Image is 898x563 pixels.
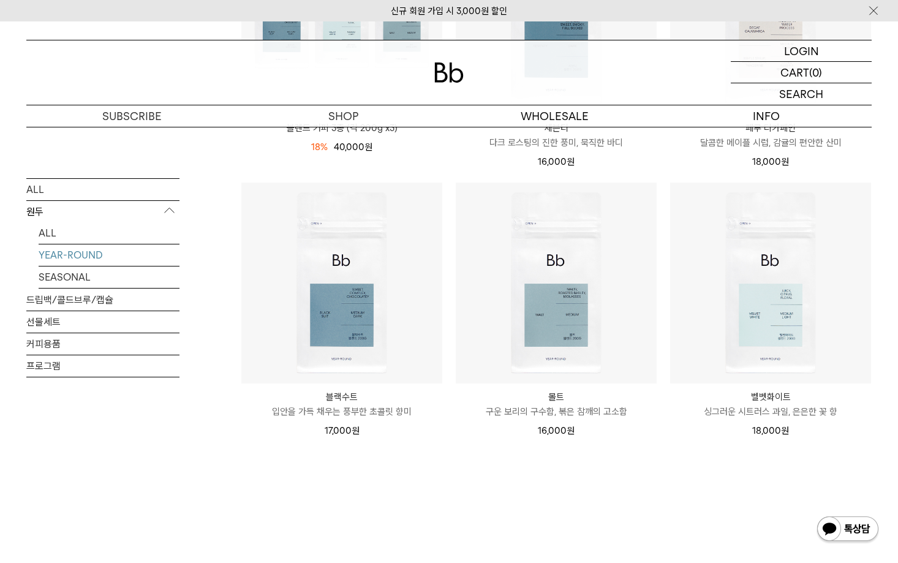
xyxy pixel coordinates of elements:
[39,266,179,287] a: SEASONAL
[39,244,179,265] a: YEAR-ROUND
[238,105,449,127] a: SHOP
[26,289,179,310] a: 드립백/콜드브루/캡슐
[779,83,823,105] p: SEARCH
[334,142,372,153] span: 40,000
[456,183,657,384] img: 몰트
[325,425,360,436] span: 17,000
[26,178,179,200] a: ALL
[784,40,819,61] p: LOGIN
[456,404,657,419] p: 구운 보리의 구수함, 볶은 참깨의 고소함
[241,183,442,384] img: 블랙수트
[538,425,575,436] span: 16,000
[670,135,871,150] p: 달콤한 메이플 시럽, 감귤의 편안한 산미
[364,142,372,153] span: 원
[670,183,871,384] img: 벨벳화이트
[311,140,328,154] div: 18%
[456,121,657,150] a: 세븐티 다크 로스팅의 진한 풍미, 묵직한 바디
[781,156,789,167] span: 원
[456,135,657,150] p: 다크 로스팅의 진한 풍미, 묵직한 바디
[567,425,575,436] span: 원
[391,6,507,17] a: 신규 회원 가입 시 3,000원 할인
[26,105,238,127] a: SUBSCRIBE
[752,156,789,167] span: 18,000
[670,121,871,135] p: 페루 디카페인
[670,390,871,419] a: 벨벳화이트 싱그러운 시트러스 과일, 은은한 꽃 향
[241,404,442,419] p: 입안을 가득 채우는 풍부한 초콜릿 향미
[456,121,657,135] p: 세븐티
[670,404,871,419] p: 싱그러운 시트러스 과일, 은은한 꽃 향
[660,105,872,127] p: INFO
[26,333,179,354] a: 커피용품
[449,105,660,127] p: WHOLESALE
[241,121,442,135] a: 블렌드 커피 3종 (각 200g x3)
[456,390,657,419] a: 몰트 구운 보리의 구수함, 볶은 참깨의 고소함
[538,156,575,167] span: 16,000
[241,390,442,419] a: 블랙수트 입안을 가득 채우는 풍부한 초콜릿 향미
[780,62,809,83] p: CART
[26,355,179,376] a: 프로그램
[731,62,872,83] a: CART (0)
[434,62,464,83] img: 로고
[26,200,179,222] p: 원두
[809,62,822,83] p: (0)
[731,40,872,62] a: LOGIN
[241,390,442,404] p: 블랙수트
[567,156,575,167] span: 원
[26,311,179,332] a: 선물세트
[816,515,880,545] img: 카카오톡 채널 1:1 채팅 버튼
[670,121,871,150] a: 페루 디카페인 달콤한 메이플 시럽, 감귤의 편안한 산미
[39,222,179,243] a: ALL
[670,390,871,404] p: 벨벳화이트
[781,425,789,436] span: 원
[752,425,789,436] span: 18,000
[352,425,360,436] span: 원
[456,390,657,404] p: 몰트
